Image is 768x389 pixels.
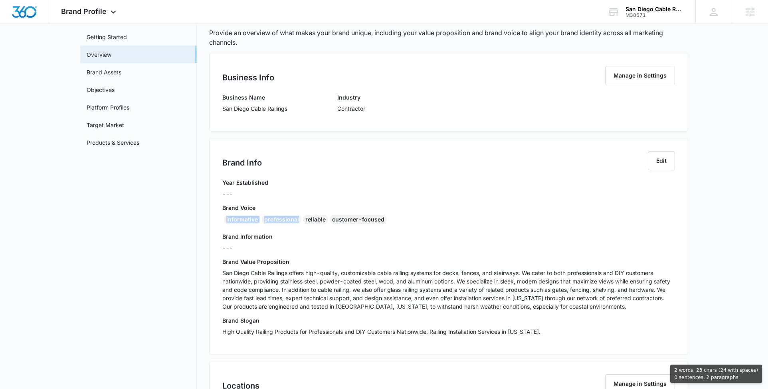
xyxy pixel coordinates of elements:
[87,33,127,41] a: Getting Started
[87,138,139,147] a: Products & Services
[222,257,675,266] h3: Brand Value Proposition
[87,86,115,94] a: Objectives
[222,104,287,113] p: San Diego Cable Railings
[87,121,124,129] a: Target Market
[224,215,260,224] div: informative
[648,151,675,170] button: Edit
[222,72,274,84] h2: Business Info
[87,68,121,76] a: Brand Assets
[262,215,301,224] div: professional
[222,178,268,187] h3: Year Established
[222,269,675,311] p: San Diego Cable Railings offers high-quality, customizable cable railing systems for decks, fence...
[222,232,675,241] h3: Brand Information
[209,28,688,47] p: Provide an overview of what makes your brand unique, including your value proposition and brand v...
[222,203,675,212] h3: Brand Voice
[222,190,268,198] p: ---
[303,215,328,224] div: reliable
[222,157,262,169] h2: Brand Info
[330,215,387,224] div: customer-focused
[222,327,675,336] p: High Quality Railing Products for Professionals and DIY Customers Nationwide. Railing Installatio...
[87,50,111,59] a: Overview
[625,12,684,18] div: account id
[337,93,365,102] h3: Industry
[222,93,287,102] h3: Business Name
[222,243,675,252] p: ---
[605,66,675,85] button: Manage in Settings
[337,104,365,113] p: Contractor
[61,7,107,16] span: Brand Profile
[87,103,129,112] a: Platform Profiles
[222,316,675,325] h3: Brand Slogan
[625,6,684,12] div: account name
